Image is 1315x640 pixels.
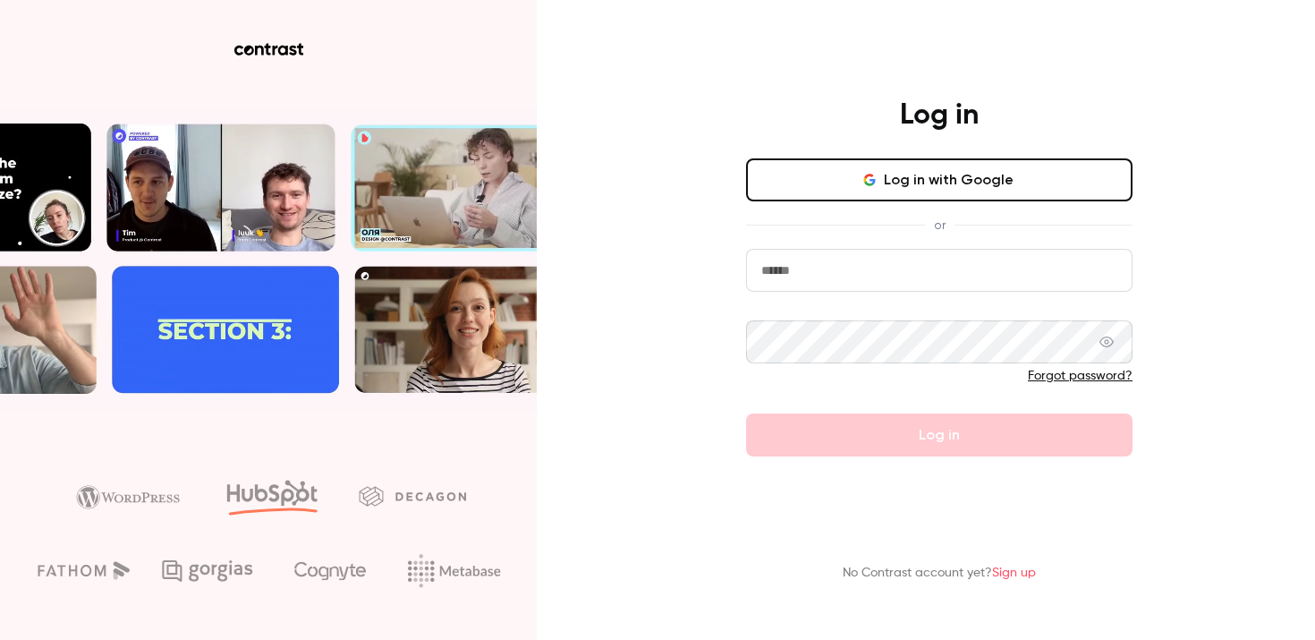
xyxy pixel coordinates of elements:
span: or [925,216,954,235]
p: No Contrast account yet? [843,564,1036,583]
h4: Log in [900,98,979,133]
button: Log in with Google [746,158,1133,201]
a: Forgot password? [1028,370,1133,382]
img: decagon [359,486,466,506]
a: Sign up [992,567,1036,579]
